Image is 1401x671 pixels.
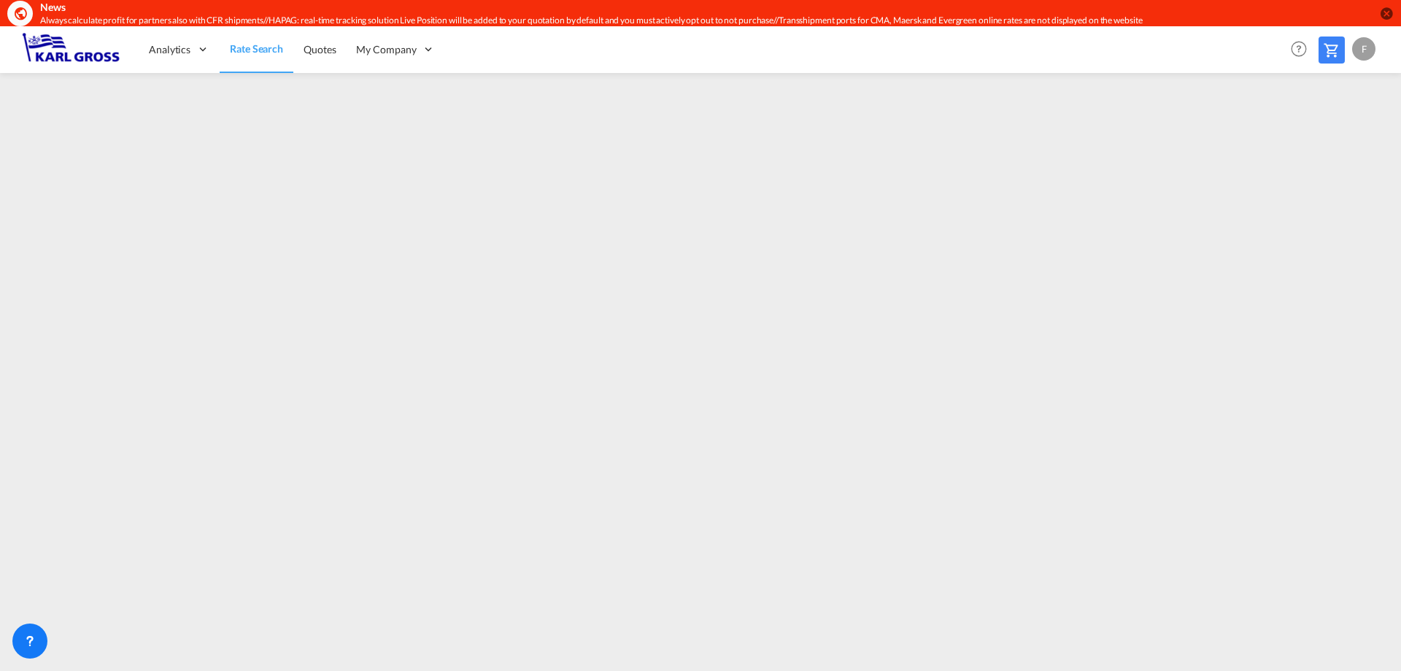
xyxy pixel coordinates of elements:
div: Always calculate profit for partners also with CFR shipments//HAPAG: real-time tracking solution ... [40,15,1186,27]
span: Quotes [304,43,336,55]
button: icon-close-circle [1379,6,1394,20]
div: My Company [346,26,445,73]
img: 3269c73066d711f095e541db4db89301.png [22,33,120,66]
a: Quotes [293,26,346,73]
span: My Company [356,42,416,57]
div: F [1352,37,1375,61]
span: Rate Search [230,42,283,55]
a: Rate Search [220,26,293,73]
span: Analytics [149,42,190,57]
span: Help [1286,37,1311,61]
div: Analytics [139,26,220,73]
div: Help [1286,37,1319,63]
md-icon: icon-earth [13,6,28,20]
